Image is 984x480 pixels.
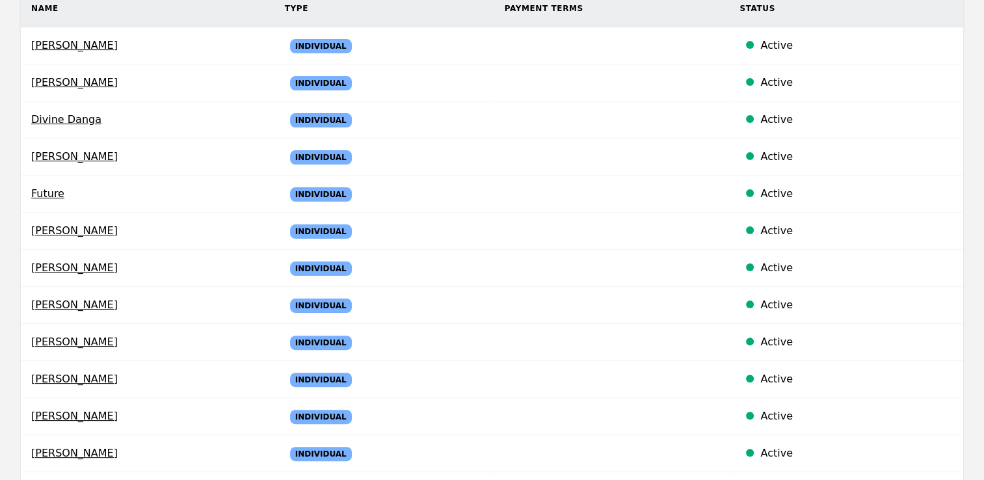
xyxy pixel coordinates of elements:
div: Active [760,371,953,387]
span: [PERSON_NAME] [31,334,264,350]
div: Active [760,112,953,127]
span: [PERSON_NAME] [31,297,264,313]
div: Active [760,446,953,461]
span: Individual [290,373,352,387]
span: Individual [290,187,352,202]
span: [PERSON_NAME] [31,38,264,53]
div: Active [760,186,953,202]
span: Divine Danga [31,112,264,127]
span: Individual [290,150,352,165]
span: Individual [290,261,352,276]
span: [PERSON_NAME] [31,260,264,276]
span: [PERSON_NAME] [31,149,264,165]
span: [PERSON_NAME] [31,446,264,461]
span: Future [31,186,264,202]
div: Active [760,297,953,313]
span: [PERSON_NAME] [31,371,264,387]
span: [PERSON_NAME] [31,75,264,90]
span: [PERSON_NAME] [31,223,264,239]
span: Individual [290,76,352,90]
div: Active [760,260,953,276]
span: Individual [290,113,352,127]
span: Individual [290,336,352,350]
div: Active [760,334,953,350]
span: Individual [290,447,352,461]
span: [PERSON_NAME] [31,408,264,424]
span: Individual [290,410,352,424]
div: Active [760,149,953,165]
div: Active [760,38,953,53]
span: Individual [290,224,352,239]
div: Active [760,223,953,239]
span: Individual [290,299,352,313]
div: Active [760,408,953,424]
div: Active [760,75,953,90]
span: Individual [290,39,352,53]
